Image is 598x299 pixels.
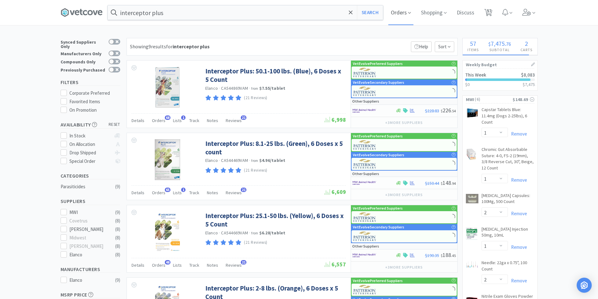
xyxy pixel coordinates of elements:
a: Elanco [205,85,218,91]
span: $150.44 [425,180,439,186]
span: from [251,158,258,163]
strong: $4.96 / tablet [259,158,286,163]
div: Elanco [69,251,108,259]
img: f5e969b455434c6296c6d81ef179fa71_3.png [353,68,377,77]
span: $ [441,253,443,258]
a: 57 [482,11,495,16]
span: Track [189,262,199,268]
strong: $7.55 / tablet [259,85,286,91]
div: $148.69 [513,96,534,103]
span: Lists [173,262,182,268]
span: 65 [165,188,170,192]
div: ( 8 ) [115,234,120,242]
span: 1 [181,188,186,192]
span: CA544869VAM [221,85,248,91]
p: Other Suppliers [352,171,379,177]
div: Corporate Preferred [69,89,120,97]
span: $ [441,109,443,113]
span: Details [132,118,144,123]
span: 2 [525,40,528,47]
p: (21 Reviews) [244,239,267,246]
span: · [219,158,220,163]
img: 677aa923853b48f2beec980cfffa6626_145486.jpeg [155,211,180,252]
a: Remove [508,177,527,183]
button: Search [357,5,383,20]
strong: interceptor plus [173,43,210,50]
span: 6,609 [325,188,346,195]
img: f6b2451649754179b5b4e0c70c3f7cb0_2.png [353,178,376,188]
div: [PERSON_NAME] [69,226,108,233]
span: 188 [441,251,456,259]
span: 76 [506,41,511,47]
img: 4374c3541fc64dcb89e4199e0b2f3a8a_380037.png [466,261,478,268]
img: f6b2451649754179b5b4e0c70c3f7cb0_2.png [353,106,376,115]
span: 48 [165,260,170,264]
span: Lists [173,190,182,195]
img: f6b2451649754179b5b4e0c70c3f7cb0_2.png [353,251,376,260]
div: Showing 9 results [130,43,210,51]
span: . 45 [451,253,456,258]
h4: Subtotal [483,47,516,53]
div: ( 9 ) [115,276,120,284]
a: Interceptor Plus: 8.1-25 lbs. (Green), 6 Doses x 5 count [205,139,344,157]
img: f5e969b455434c6296c6d81ef179fa71_3.png [353,87,377,96]
span: Reviews [226,262,242,268]
span: Reviews [226,190,242,195]
a: Chromic Gut Absorbable Suture: 4-0, FS-2 (19mm), 3/8 Reverse Cut, 30", Beige, 12 Count [482,147,534,174]
h2: This Week [465,72,486,77]
span: 57 [470,40,476,47]
p: Help [411,41,432,52]
h5: Suppliers [61,198,120,205]
span: MWI [466,96,474,103]
h5: Manufacturers [61,266,120,273]
span: 6,557 [325,261,346,268]
span: $8,083 [521,72,535,78]
div: ( 8 ) [115,226,120,233]
span: Notes [207,262,218,268]
span: 68 [165,115,170,120]
span: $ [441,181,443,186]
h5: Availability [61,121,120,128]
a: Interceptor Plus: 50.1-100 lbs. (Blue), 6 Doses x 5 Count [205,67,344,84]
span: 148 [441,179,456,186]
span: $190.35 [425,253,439,258]
span: 21 [241,260,246,264]
div: Covetrus [69,217,108,225]
img: c328b43ecd4d49549ad805f44acd6d73_243947.jpeg [155,67,180,108]
a: Capstar Tablets Blue: 11.4mg (Dogs 2-25lbs), 6 Count [482,107,534,128]
p: VetEvolve Secondary Suppliers [353,224,404,230]
a: Remove [508,211,527,216]
span: 226 [441,107,456,114]
span: Track [189,190,199,195]
span: 7,475 [491,40,505,47]
button: +3more suppliers [382,118,426,127]
div: Manufacturers Only [61,51,105,56]
span: $228.83 [425,108,439,114]
div: Compounds Only [61,59,105,64]
div: On Allocation [69,141,111,148]
span: 21 [241,115,246,120]
span: 1 [181,115,186,120]
a: Elanco [205,158,218,163]
div: . [483,40,516,47]
span: · [249,158,250,163]
span: 7,475 [525,82,535,87]
div: On Promotion [69,106,120,114]
span: $0 [465,82,470,87]
a: Remove [508,244,527,250]
span: Details [132,262,144,268]
div: ( 8 ) [115,243,120,250]
div: Midwest [69,234,108,242]
span: Orders [152,262,165,268]
p: VetEvolve Preferred Suppliers [353,278,403,284]
span: Notes [207,190,218,195]
h4: Items [463,47,484,53]
img: 89bb8275b5c84e9980aee8087bcadc1b_503039.jpeg [155,139,180,180]
h5: MSRP Price [61,291,120,298]
span: from [251,231,258,235]
span: reset [109,121,120,128]
span: 21 [241,188,246,192]
a: Interceptor Plus: 25.1-50 lbs. (Yellow), 6 Doses x 5 Count [205,211,344,229]
img: f5e969b455434c6296c6d81ef179fa71_3.png [353,232,377,241]
span: CA544669VAM [221,230,248,236]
